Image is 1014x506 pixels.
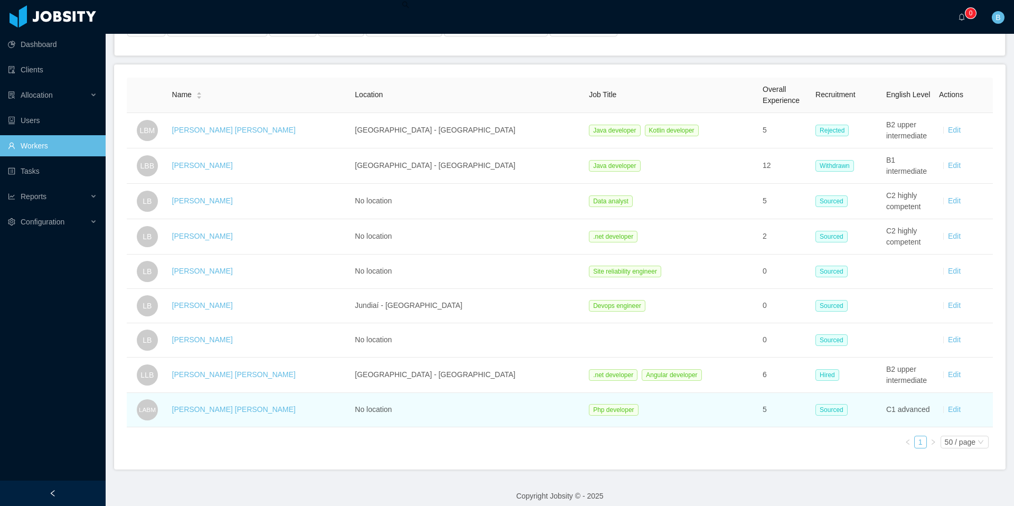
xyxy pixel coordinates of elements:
[143,191,152,212] span: LB
[815,126,853,134] a: Rejected
[758,289,811,323] td: 0
[915,436,926,448] a: 1
[815,301,852,310] a: Sourced
[8,218,15,226] i: icon: setting
[914,436,927,448] li: 1
[140,364,154,386] span: LLB
[815,195,848,207] span: Sourced
[589,90,616,99] span: Job Title
[21,218,64,226] span: Configuration
[8,59,97,80] a: icon: auditClients
[815,160,854,172] span: Withdrawn
[815,369,839,381] span: Hired
[905,439,911,445] i: icon: left
[815,161,858,170] a: Withdrawn
[143,295,152,316] span: LB
[948,196,961,205] a: Edit
[196,95,202,98] i: icon: caret-down
[139,401,156,419] span: LABM
[8,161,97,182] a: icon: profileTasks
[948,267,961,275] a: Edit
[815,232,852,240] a: Sourced
[927,436,940,448] li: Next Page
[758,393,811,427] td: 5
[589,404,638,416] span: Php developer
[172,370,296,379] a: [PERSON_NAME] [PERSON_NAME]
[882,358,935,393] td: B2 upper intermediate
[8,110,97,131] a: icon: robotUsers
[815,335,852,344] a: Sourced
[402,1,409,8] i: icon: search
[8,193,15,200] i: icon: line-chart
[140,155,154,176] span: LBB
[948,232,961,240] a: Edit
[172,267,233,275] a: [PERSON_NAME]
[758,184,811,219] td: 5
[355,90,383,99] span: Location
[351,255,585,289] td: No location
[589,231,637,242] span: .net developer
[882,393,935,427] td: C1 advanced
[882,184,935,219] td: C2 highly competent
[172,89,192,100] span: Name
[948,161,961,170] a: Edit
[351,393,585,427] td: No location
[351,148,585,184] td: [GEOGRAPHIC_DATA] - [GEOGRAPHIC_DATA]
[758,148,811,184] td: 12
[815,300,848,312] span: Sourced
[939,90,963,99] span: Actions
[196,90,202,98] div: Sort
[589,160,640,172] span: Java developer
[172,301,233,310] a: [PERSON_NAME]
[815,196,852,205] a: Sourced
[815,404,848,416] span: Sourced
[351,289,585,323] td: Jundiaí - [GEOGRAPHIC_DATA]
[948,370,961,379] a: Edit
[351,219,585,255] td: No location
[882,148,935,184] td: B1 intermediate
[948,335,961,344] a: Edit
[172,405,296,414] a: [PERSON_NAME] [PERSON_NAME]
[351,323,585,358] td: No location
[815,125,849,136] span: Rejected
[645,125,699,136] span: Kotlin developer
[958,13,965,21] i: icon: bell
[948,405,961,414] a: Edit
[8,135,97,156] a: icon: userWorkers
[758,358,811,393] td: 6
[172,335,233,344] a: [PERSON_NAME]
[945,436,975,448] div: 50 / page
[8,34,97,55] a: icon: pie-chartDashboard
[815,405,852,414] a: Sourced
[642,369,701,381] span: Angular developer
[930,439,936,445] i: icon: right
[8,91,15,99] i: icon: solution
[815,90,855,99] span: Recruitment
[882,113,935,148] td: B2 upper intermediate
[902,436,914,448] li: Previous Page
[143,261,152,282] span: LB
[965,8,976,18] sup: 0
[758,255,811,289] td: 0
[589,300,645,312] span: Devops engineer
[196,91,202,94] i: icon: caret-up
[143,330,152,351] span: LB
[886,90,930,99] span: English Level
[589,125,640,136] span: Java developer
[351,184,585,219] td: No location
[815,267,852,275] a: Sourced
[589,195,633,207] span: Data analyst
[758,323,811,358] td: 0
[139,120,155,141] span: LBM
[815,370,843,379] a: Hired
[815,266,848,277] span: Sourced
[978,439,984,446] i: icon: down
[589,266,661,277] span: Site reliability engineer
[351,358,585,393] td: [GEOGRAPHIC_DATA] - [GEOGRAPHIC_DATA]
[996,11,1000,24] span: B
[882,219,935,255] td: C2 highly competent
[143,226,152,247] span: LB
[21,192,46,201] span: Reports
[758,113,811,148] td: 5
[758,219,811,255] td: 2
